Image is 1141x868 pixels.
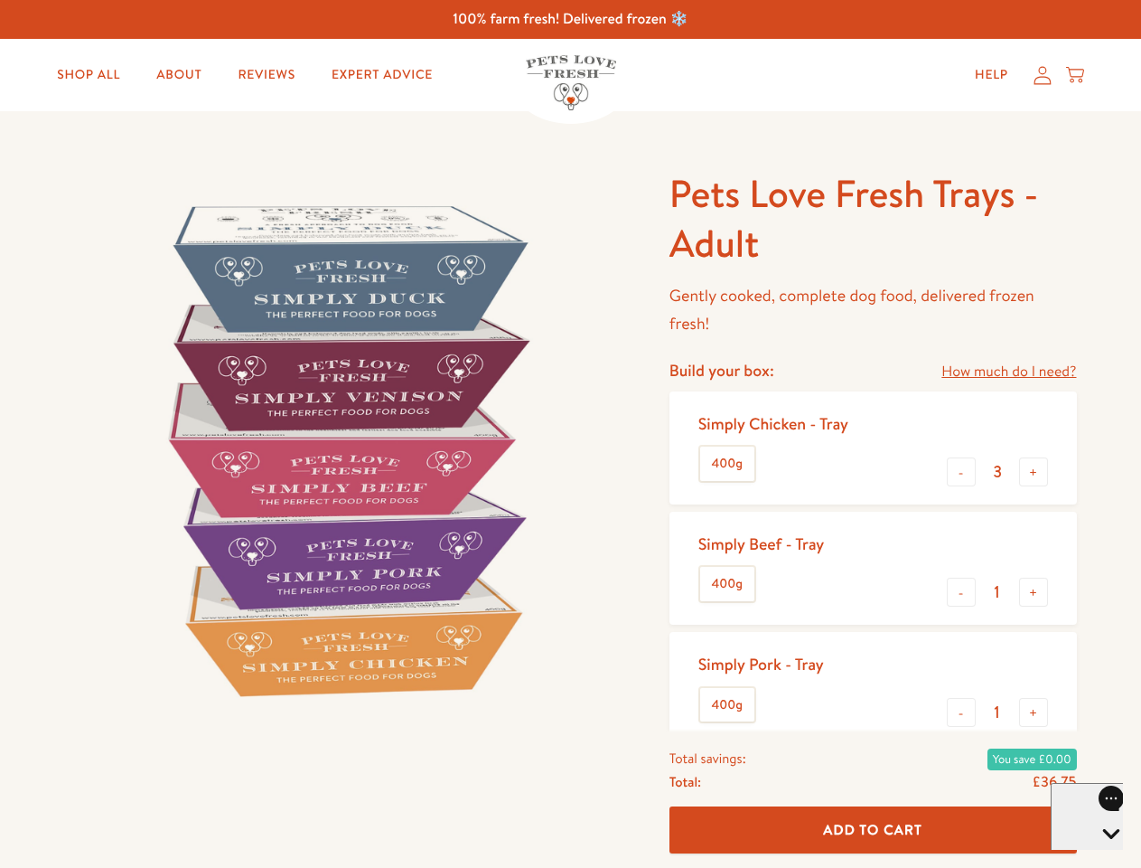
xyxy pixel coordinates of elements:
[947,458,976,486] button: -
[700,567,754,601] label: 400g
[669,770,701,794] span: Total:
[669,747,746,770] span: Total savings:
[700,688,754,722] label: 400g
[526,55,616,110] img: Pets Love Fresh
[669,807,1077,854] button: Add To Cart
[987,749,1077,770] span: You save £0.00
[1019,458,1048,486] button: +
[1019,698,1048,727] button: +
[669,169,1077,268] h1: Pets Love Fresh Trays - Adult
[698,413,848,434] div: Simply Chicken - Tray
[1019,578,1048,607] button: +
[698,654,824,675] div: Simply Pork - Tray
[669,360,774,381] h4: Build your box:
[1051,783,1123,850] iframe: Gorgias live chat messenger
[65,169,626,731] img: Pets Love Fresh Trays - Adult
[960,57,1023,93] a: Help
[42,57,135,93] a: Shop All
[1032,772,1076,792] span: £36.75
[142,57,216,93] a: About
[947,578,976,607] button: -
[698,533,824,554] div: Simply Beef - Tray
[941,360,1076,384] a: How much do I need?
[317,57,447,93] a: Expert Advice
[823,820,922,839] span: Add To Cart
[947,698,976,727] button: -
[223,57,309,93] a: Reviews
[700,447,754,481] label: 400g
[669,282,1077,337] p: Gently cooked, complete dog food, delivered frozen fresh!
